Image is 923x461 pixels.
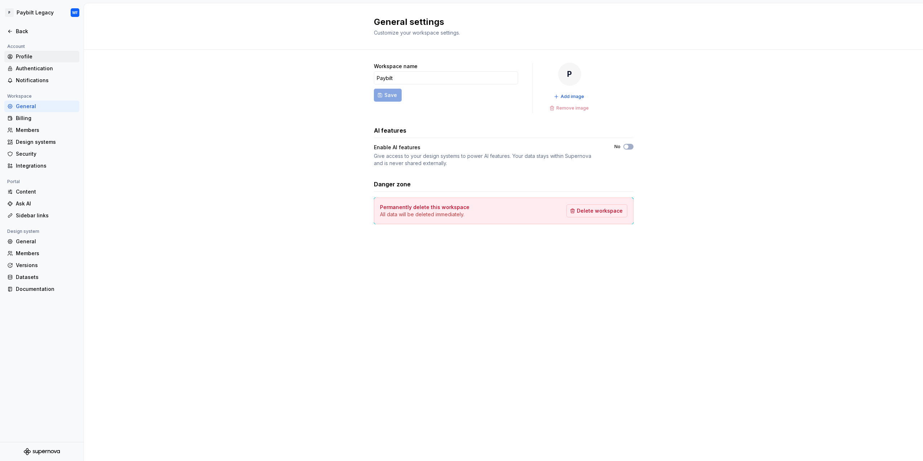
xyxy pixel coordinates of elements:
[4,227,42,236] div: Design system
[614,144,621,150] label: No
[374,126,406,135] h3: AI features
[16,138,76,146] div: Design systems
[16,77,76,84] div: Notifications
[1,5,82,21] button: PPaybilt LegacyWF
[4,236,79,247] a: General
[374,63,418,70] label: Workspace name
[558,63,581,86] div: P
[380,211,469,218] p: All data will be deleted immediately.
[16,150,76,158] div: Security
[4,136,79,148] a: Design systems
[16,162,76,169] div: Integrations
[4,177,23,186] div: Portal
[552,92,587,102] button: Add image
[374,16,625,28] h2: General settings
[16,274,76,281] div: Datasets
[72,10,78,15] div: WF
[4,271,79,283] a: Datasets
[566,204,627,217] button: Delete workspace
[374,180,411,189] h3: Danger zone
[4,148,79,160] a: Security
[4,186,79,198] a: Content
[4,101,79,112] a: General
[4,283,79,295] a: Documentation
[4,198,79,209] a: Ask AI
[4,75,79,86] a: Notifications
[4,92,35,101] div: Workspace
[374,30,460,36] span: Customize your workspace settings.
[17,9,54,16] div: Paybilt Legacy
[16,212,76,219] div: Sidebar links
[4,63,79,74] a: Authentication
[16,188,76,195] div: Content
[561,94,584,99] span: Add image
[4,160,79,172] a: Integrations
[16,28,76,35] div: Back
[380,204,469,211] h4: Permanently delete this workspace
[16,262,76,269] div: Versions
[16,53,76,60] div: Profile
[374,152,601,167] div: Give access to your design systems to power AI features. Your data stays within Supernova and is ...
[16,200,76,207] div: Ask AI
[16,127,76,134] div: Members
[577,207,623,214] span: Delete workspace
[24,448,60,455] svg: Supernova Logo
[4,124,79,136] a: Members
[4,26,79,37] a: Back
[4,248,79,259] a: Members
[374,144,601,151] div: Enable AI features
[16,250,76,257] div: Members
[5,8,14,17] div: P
[4,112,79,124] a: Billing
[16,238,76,245] div: General
[4,210,79,221] a: Sidebar links
[16,103,76,110] div: General
[16,65,76,72] div: Authentication
[4,42,28,51] div: Account
[16,285,76,293] div: Documentation
[4,260,79,271] a: Versions
[4,51,79,62] a: Profile
[16,115,76,122] div: Billing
